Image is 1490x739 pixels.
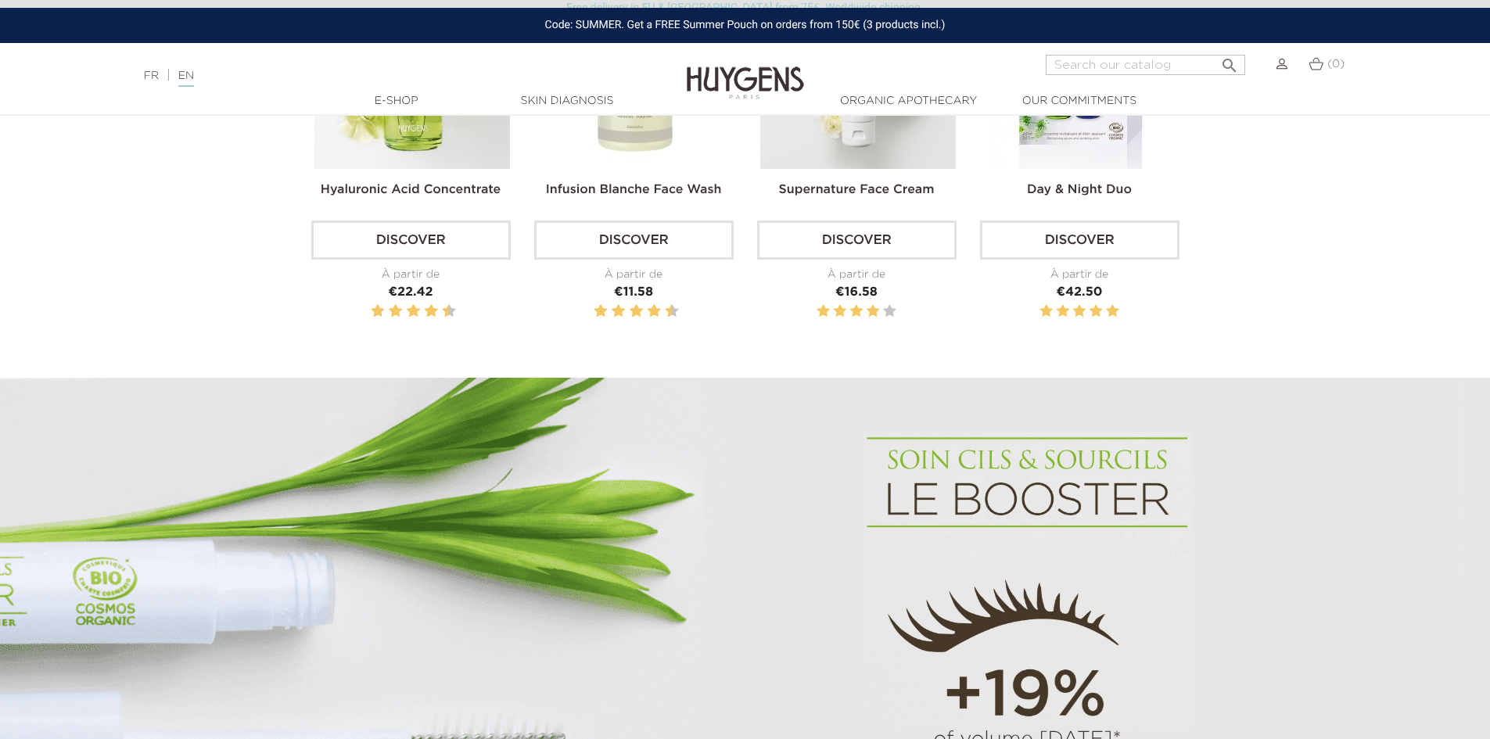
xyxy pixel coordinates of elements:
[1090,302,1102,321] label: 4
[831,93,987,109] a: Organic Apothecary
[386,302,388,321] label: 3
[615,302,623,321] label: 4
[834,302,846,321] label: 2
[597,302,605,321] label: 2
[650,302,658,321] label: 8
[864,432,1191,728] img: cils sourcils
[427,302,435,321] label: 8
[489,93,645,109] a: Skin Diagnosis
[687,41,804,102] img: Huygens
[1027,184,1132,196] a: Day & Night Duo
[1057,286,1103,299] span: €42.50
[1040,302,1053,321] label: 1
[609,302,611,321] label: 3
[374,302,382,321] label: 2
[1106,302,1118,321] label: 5
[633,302,641,321] label: 6
[422,302,424,321] label: 7
[1215,50,1244,71] button: 
[311,221,511,260] a: Discover
[1001,93,1158,109] a: Our commitments
[591,302,593,321] label: 1
[392,302,400,321] label: 4
[410,302,418,321] label: 6
[850,302,863,321] label: 3
[1057,302,1069,321] label: 2
[980,267,1179,283] div: À partir de
[534,221,734,260] a: Discover
[980,221,1179,260] a: Discover
[614,286,653,299] span: €11.58
[440,302,442,321] label: 9
[1046,55,1245,75] input: Search
[1220,52,1239,70] i: 
[835,286,878,299] span: €16.58
[546,184,722,196] a: Infusion Blanche Face Wash
[321,184,501,196] a: Hyaluronic Acid Concentrate
[817,302,830,321] label: 1
[136,66,609,85] div: |
[311,267,511,283] div: À partir de
[644,302,647,321] label: 7
[867,302,879,321] label: 4
[388,286,433,299] span: €22.42
[404,302,406,321] label: 5
[318,93,475,109] a: E-Shop
[534,267,734,283] div: À partir de
[445,302,453,321] label: 10
[368,302,370,321] label: 1
[668,302,676,321] label: 10
[1073,302,1086,321] label: 3
[883,302,896,321] label: 5
[779,184,935,196] a: Supernature Face Cream
[1327,59,1345,70] span: (0)
[178,70,194,87] a: EN
[757,221,957,260] a: Discover
[627,302,629,321] label: 5
[662,302,665,321] label: 9
[144,70,159,81] a: FR
[757,267,957,283] div: À partir de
